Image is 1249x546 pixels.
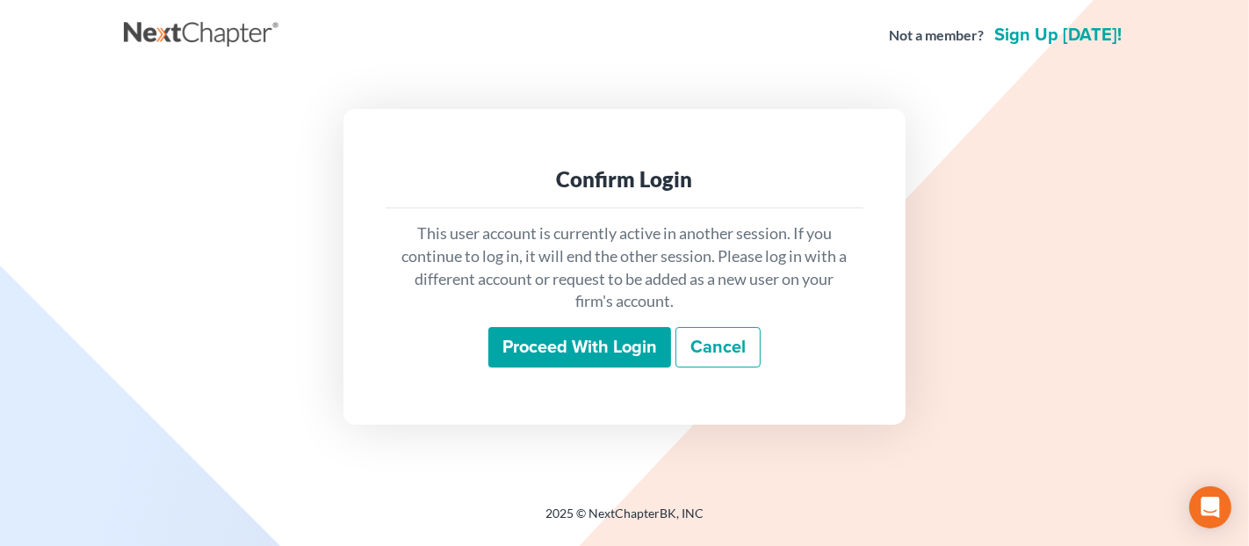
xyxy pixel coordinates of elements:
[124,505,1125,536] div: 2025 © NextChapterBK, INC
[675,327,761,368] a: Cancel
[889,25,984,46] strong: Not a member?
[1189,486,1231,528] div: Open Intercom Messenger
[991,26,1125,44] a: Sign up [DATE]!
[488,327,671,368] input: Proceed with login
[400,222,849,313] p: This user account is currently active in another session. If you continue to log in, it will end ...
[400,165,849,193] div: Confirm Login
